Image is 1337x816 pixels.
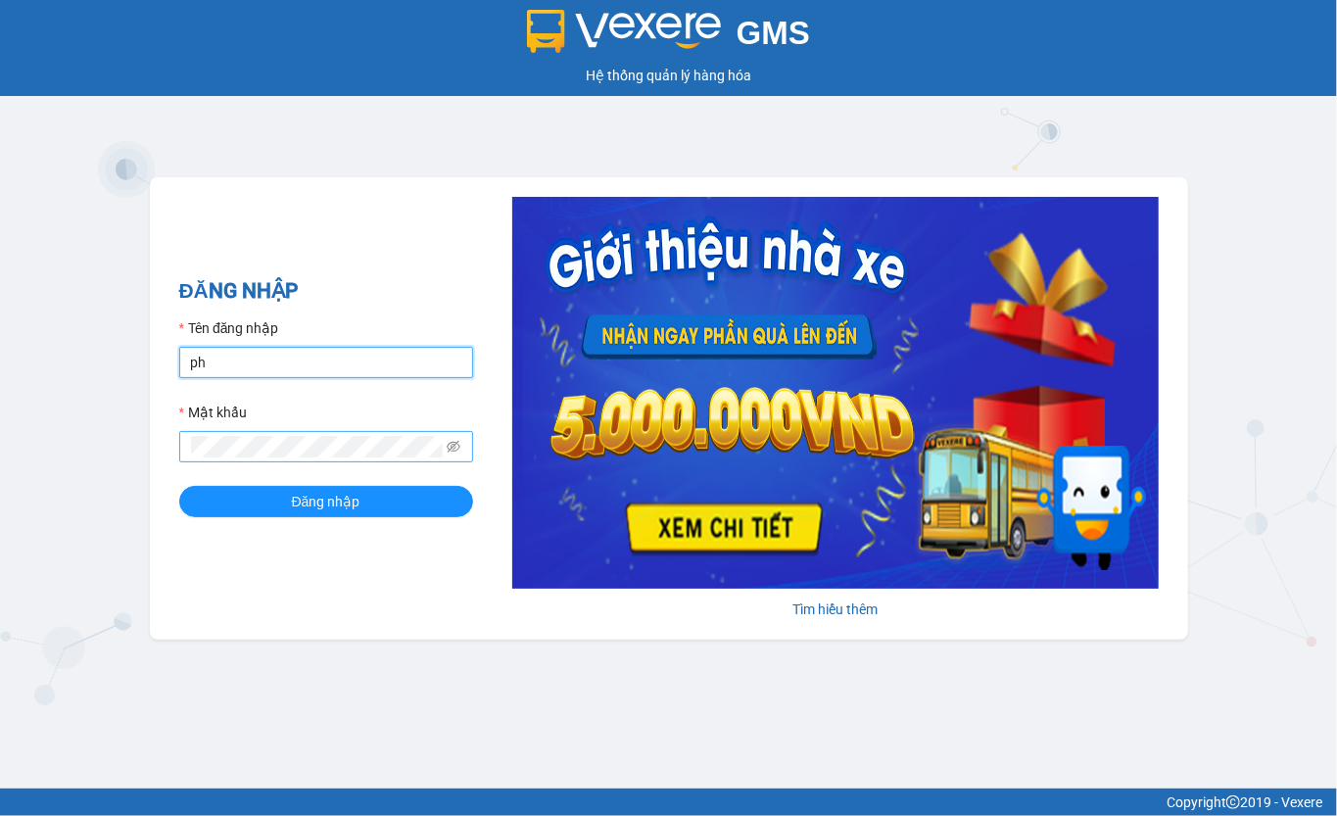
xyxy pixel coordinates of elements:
[15,792,1322,813] div: Copyright 2019 - Vexere
[5,65,1332,86] div: Hệ thống quản lý hàng hóa
[1226,795,1240,809] span: copyright
[292,491,360,512] span: Đăng nhập
[737,15,810,51] span: GMS
[179,347,473,378] input: Tên đăng nhập
[512,599,1159,620] div: Tìm hiểu thêm
[179,402,247,423] label: Mật khẩu
[179,317,279,339] label: Tên đăng nhập
[527,10,721,53] img: logo 2
[191,436,443,457] input: Mật khẩu
[527,29,810,45] a: GMS
[512,197,1159,589] img: banner-0
[179,486,473,517] button: Đăng nhập
[179,275,473,308] h2: ĐĂNG NHẬP
[447,440,460,454] span: eye-invisible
